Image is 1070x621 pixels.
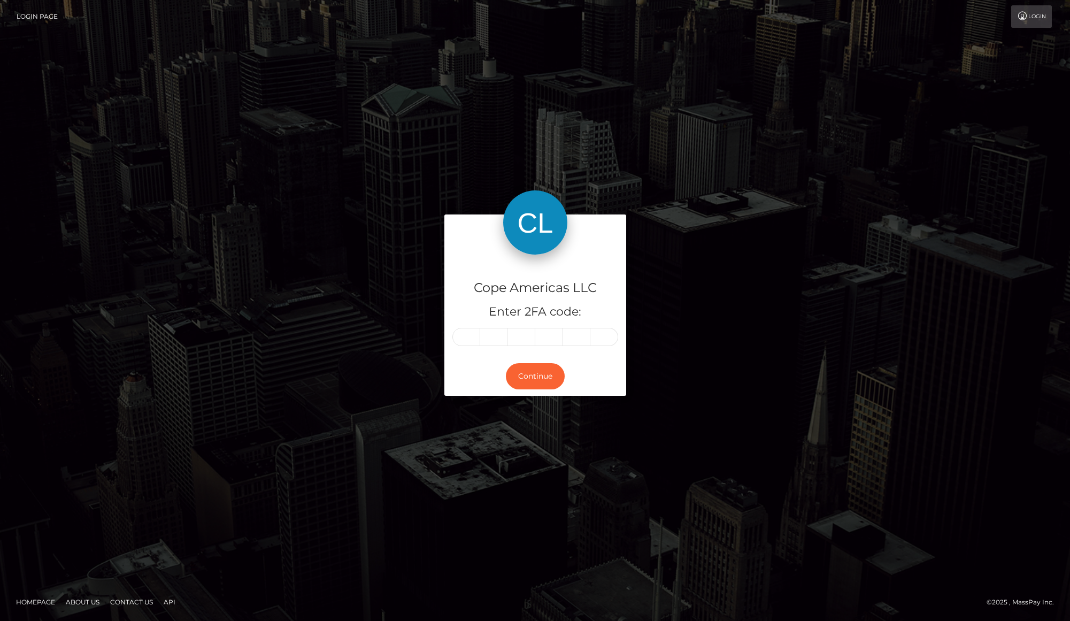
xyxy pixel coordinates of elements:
a: Login [1011,5,1052,28]
a: Login Page [17,5,58,28]
a: Homepage [12,594,59,610]
a: Contact Us [106,594,157,610]
button: Continue [506,363,565,389]
div: © 2025 , MassPay Inc. [987,596,1062,608]
h5: Enter 2FA code: [452,304,618,320]
h4: Cope Americas LLC [452,279,618,297]
img: Cope Americas LLC [503,190,567,255]
a: API [159,594,180,610]
a: About Us [61,594,104,610]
